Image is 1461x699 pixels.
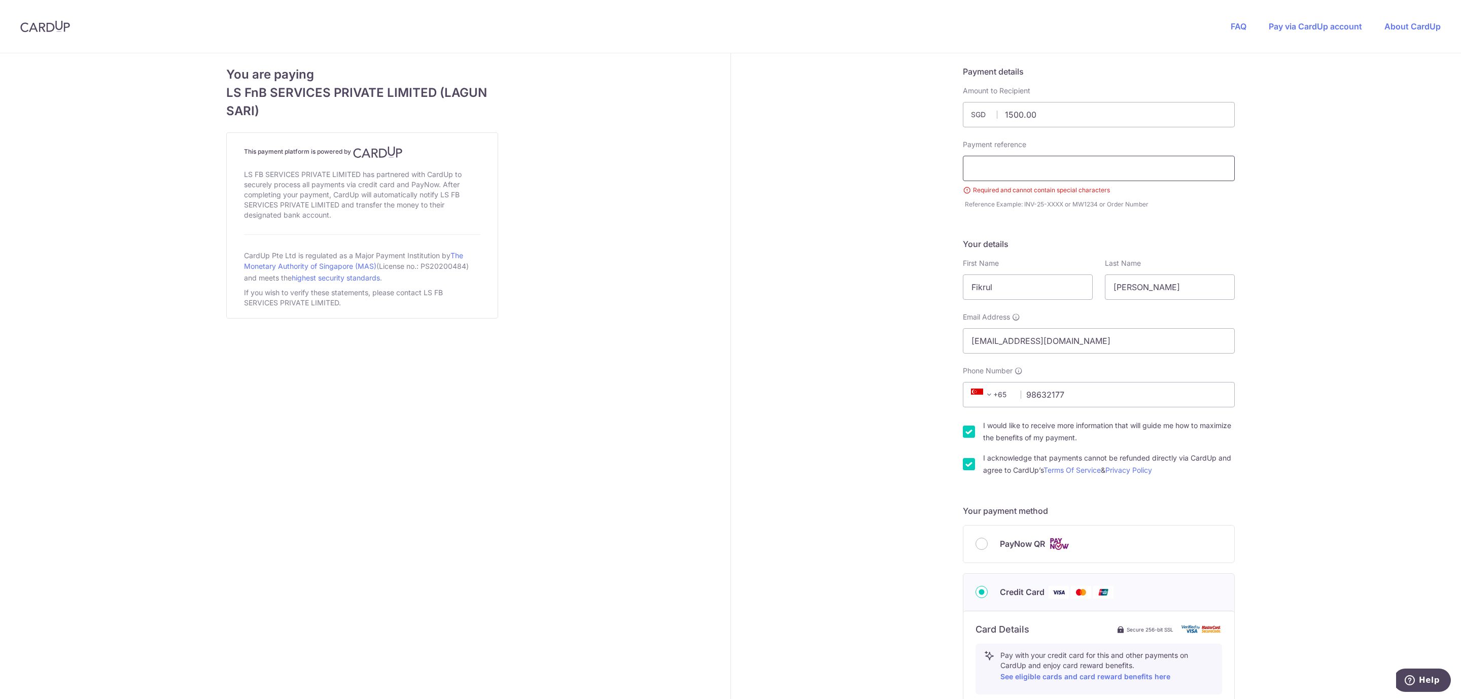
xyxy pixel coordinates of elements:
[976,623,1029,636] h6: Card Details
[983,452,1235,476] label: I acknowledge that payments cannot be refunded directly via CardUp and agree to CardUp’s &
[963,238,1235,250] h5: Your details
[963,274,1093,300] input: First name
[971,110,997,120] span: SGD
[1105,466,1152,474] a: Privacy Policy
[976,586,1222,599] div: Credit Card Visa Mastercard Union Pay
[1000,650,1213,683] p: Pay with your credit card for this and other payments on CardUp and enjoy card reward benefits.
[963,366,1013,376] span: Phone Number
[1181,625,1222,634] img: card secure
[1049,586,1069,599] img: Visa
[1093,586,1114,599] img: Union Pay
[1396,669,1451,694] iframe: Opens a widget where you can find more information
[1384,21,1441,31] a: About CardUp
[1043,466,1101,474] a: Terms Of Service
[963,258,999,268] label: First Name
[244,247,480,286] div: CardUp Pte Ltd is regulated as a Major Payment Institution by (License no.: PS20200484) and meets...
[963,102,1235,127] input: Payment amount
[1127,625,1173,634] span: Secure 256-bit SSL
[292,273,380,282] a: highest security standards
[971,389,995,401] span: +65
[226,65,498,84] span: You are paying
[963,505,1235,517] h5: Your payment method
[1231,21,1246,31] a: FAQ
[20,20,70,32] img: CardUp
[963,139,1026,150] label: Payment reference
[963,312,1010,322] span: Email Address
[1000,672,1170,681] a: See eligible cards and card reward benefits here
[226,84,498,120] span: LS FnB SERVICES PRIVATE LIMITED (LAGUN SARI)
[1071,586,1091,599] img: Mastercard
[1049,538,1069,550] img: Cards logo
[244,146,480,158] h4: This payment platform is powered by
[1000,586,1045,598] span: Credit Card
[963,86,1030,96] label: Amount to Recipient
[1269,21,1362,31] a: Pay via CardUp account
[1105,274,1235,300] input: Last name
[1000,538,1045,550] span: PayNow QR
[353,146,403,158] img: CardUp
[1105,258,1141,268] label: Last Name
[963,328,1235,354] input: Email address
[976,538,1222,550] div: PayNow QR Cards logo
[963,65,1235,78] h5: Payment details
[968,389,1014,401] span: +65
[244,167,480,222] div: LS FB SERVICES PRIVATE LIMITED has partnered with CardUp to securely process all payments via cre...
[963,185,1235,195] small: Required and cannot contain special characters
[965,199,1235,209] div: Reference Example: INV-25-XXXX or MW1234 or Order Number
[983,420,1235,444] label: I would like to receive more information that will guide me how to maximize the benefits of my pa...
[244,286,480,310] div: If you wish to verify these statements, please contact LS FB SERVICES PRIVATE LIMITED.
